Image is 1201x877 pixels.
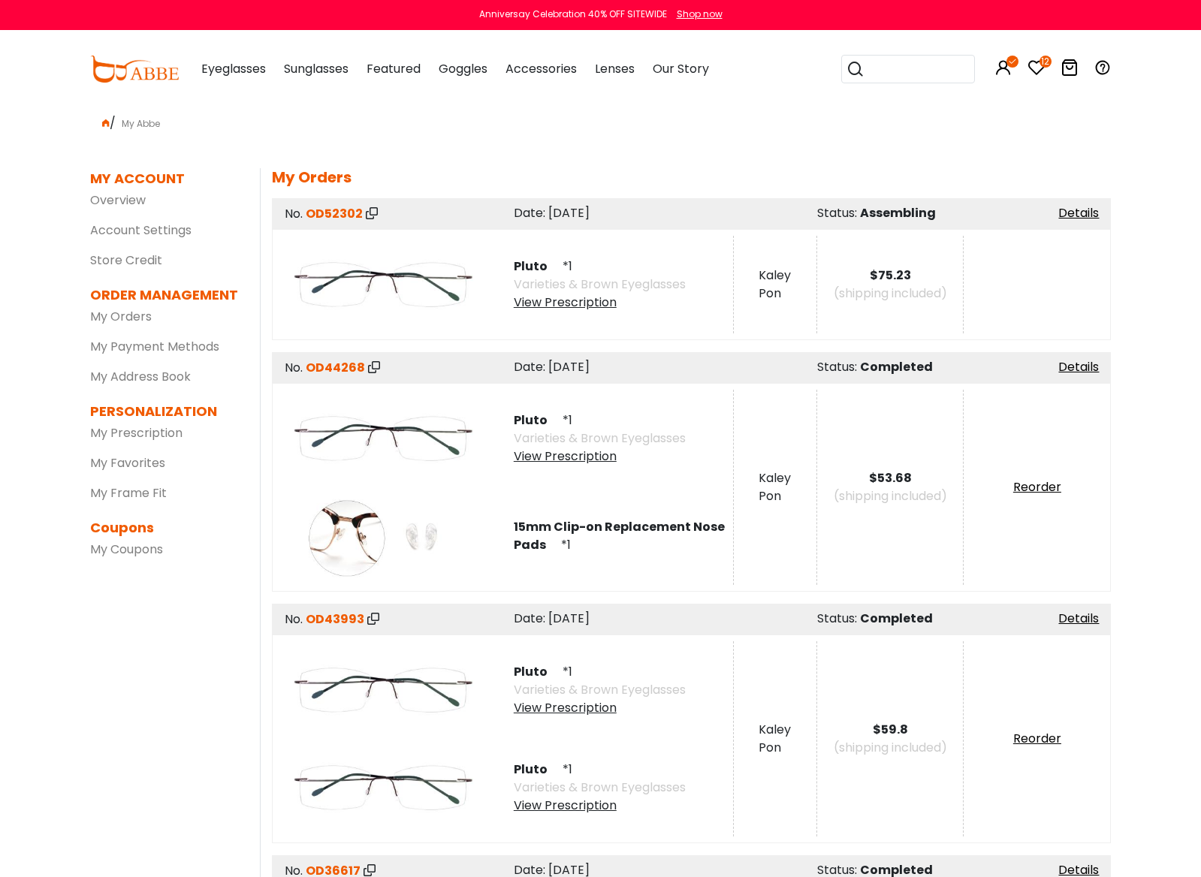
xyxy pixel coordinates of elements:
[817,358,857,375] span: Status:
[285,236,481,333] img: product image
[514,411,560,429] span: Pluto
[306,205,363,222] span: OD52302
[102,119,110,127] img: home.png
[479,8,667,21] div: Anniversay Celebration 40% OFF SITEWIDE
[90,424,183,442] a: My Prescription
[817,204,857,222] span: Status:
[759,739,791,757] div: Pon
[1013,730,1061,747] a: Reorder
[201,60,266,77] span: Eyeglasses
[548,358,590,375] span: [DATE]
[285,487,481,585] img: product image
[677,8,723,21] div: Shop now
[505,60,577,77] span: Accessories
[514,429,686,447] span: Varieties & Brown Eyeglasses
[514,779,686,796] span: Varieties & Brown Eyeglasses
[285,739,481,836] img: product image
[669,8,723,20] a: Shop now
[90,168,185,188] dt: MY ACCOUNT
[595,60,635,77] span: Lenses
[284,60,349,77] span: Sunglasses
[817,721,963,739] div: $59.8
[90,517,238,538] dt: Coupons
[514,681,686,698] span: Varieties & Brown Eyeglasses
[90,454,165,472] a: My Favorites
[90,541,163,558] a: My Coupons
[514,761,560,778] span: Pluto
[439,60,487,77] span: Goggles
[90,484,167,502] a: My Frame Fit
[514,610,545,627] span: Date:
[653,60,709,77] span: Our Story
[90,401,238,421] dt: PERSONALIZATION
[1013,478,1061,496] a: Reorder
[514,276,686,293] span: Varieties & Brown Eyeglasses
[90,252,162,269] a: Store Credit
[285,205,303,222] span: No.
[759,721,791,739] div: Kaley
[90,285,238,305] dt: ORDER MANAGEMENT
[514,663,560,680] span: Pluto
[1058,358,1099,375] a: Details
[285,641,481,739] img: product image
[514,448,686,466] div: View Prescription
[860,610,933,627] span: Completed
[514,797,686,815] div: View Prescription
[514,204,545,222] span: Date:
[90,191,146,209] a: Overview
[90,308,152,325] a: My Orders
[514,358,545,375] span: Date:
[116,117,166,130] span: My Abbe
[306,610,364,628] span: OD43993
[90,108,1112,132] div: /
[1058,204,1099,222] a: Details
[548,610,590,627] span: [DATE]
[90,338,219,355] a: My Payment Methods
[514,518,725,553] span: 15mm Clip-on Replacement Nose Pads
[514,699,686,717] div: View Prescription
[759,285,791,303] div: Pon
[759,469,791,487] div: Kaley
[759,267,791,285] div: Kaley
[514,258,560,275] span: Pluto
[1040,56,1052,68] i: 12
[90,56,179,83] img: abbeglasses.com
[548,204,590,222] span: [DATE]
[272,168,1111,186] h5: My Orders
[90,222,192,239] a: Account Settings
[285,390,481,487] img: product image
[860,204,936,222] span: Assembling
[817,267,963,285] div: $75.23
[90,368,191,385] a: My Address Book
[1027,62,1046,79] a: 12
[285,610,303,628] span: No.
[817,610,857,627] span: Status:
[1058,610,1099,627] a: Details
[860,358,933,375] span: Completed
[817,487,963,505] div: (shipping included)
[759,487,791,505] div: Pon
[285,359,303,376] span: No.
[817,469,963,487] div: $53.68
[817,739,963,757] div: (shipping included)
[514,294,686,312] div: View Prescription
[306,359,365,376] span: OD44268
[367,60,421,77] span: Featured
[817,285,963,303] div: (shipping included)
